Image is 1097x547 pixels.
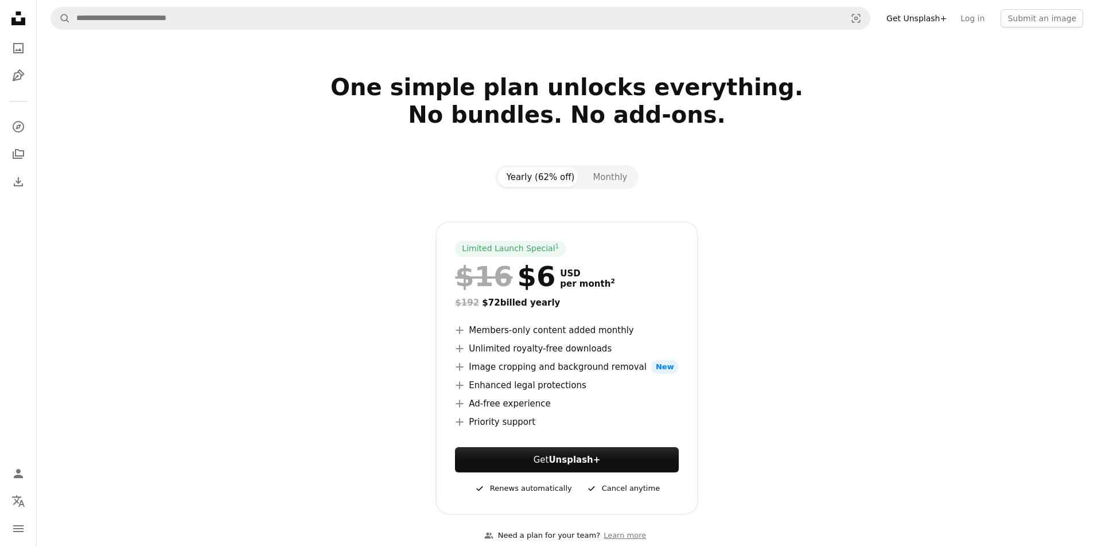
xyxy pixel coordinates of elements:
[7,64,30,87] a: Illustrations
[7,7,30,32] a: Home — Unsplash
[608,279,617,289] a: 2
[455,342,678,355] li: Unlimited royalty-free downloads
[7,462,30,485] a: Log in / Sign up
[555,243,559,249] sup: 1
[553,243,562,255] a: 1
[455,397,678,411] li: Ad-free experience
[484,530,600,542] div: Need a plan for your team?
[954,9,991,28] a: Log in
[455,323,678,337] li: Members-only content added monthly
[583,167,636,187] button: Monthly
[651,360,679,374] span: New
[455,241,566,257] div: Limited Launch Special
[548,455,600,465] strong: Unsplash+
[7,143,30,166] a: Collections
[455,261,512,291] span: $16
[7,37,30,60] a: Photos
[51,7,71,29] button: Search Unsplash
[1001,9,1083,28] button: Submit an image
[50,7,870,30] form: Find visuals sitewide
[455,298,479,308] span: $192
[7,170,30,193] a: Download History
[610,278,615,285] sup: 2
[560,279,615,289] span: per month
[842,7,870,29] button: Visual search
[474,482,572,495] div: Renews automatically
[455,447,678,472] button: GetUnsplash+
[455,261,555,291] div: $6
[7,490,30,513] button: Language
[455,296,678,310] div: $72 billed yearly
[195,73,939,156] h2: One simple plan unlocks everything. No bundles. No add-ons.
[586,482,660,495] div: Cancel anytime
[600,526,649,545] a: Learn more
[560,268,615,279] span: USD
[455,415,678,429] li: Priority support
[7,115,30,138] a: Explore
[880,9,954,28] a: Get Unsplash+
[455,378,678,392] li: Enhanced legal protections
[497,167,584,187] button: Yearly (62% off)
[7,517,30,540] button: Menu
[455,360,678,374] li: Image cropping and background removal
